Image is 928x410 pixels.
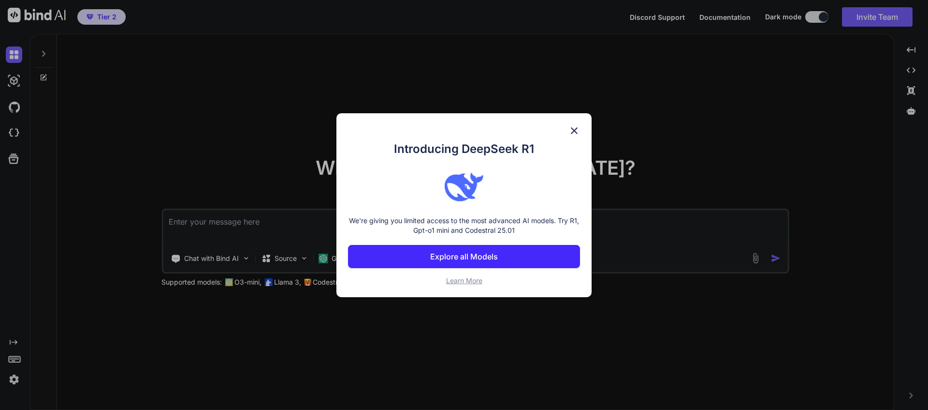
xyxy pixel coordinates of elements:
img: bind logo [445,167,483,206]
h1: Introducing DeepSeek R1 [348,140,580,158]
img: close [568,125,580,137]
span: Learn More [446,276,482,285]
p: We're giving you limited access to the most advanced AI models. Try R1, Gpt-o1 mini and Codestral... [348,216,580,235]
button: Explore all Models [348,245,580,268]
p: Explore all Models [430,251,498,262]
